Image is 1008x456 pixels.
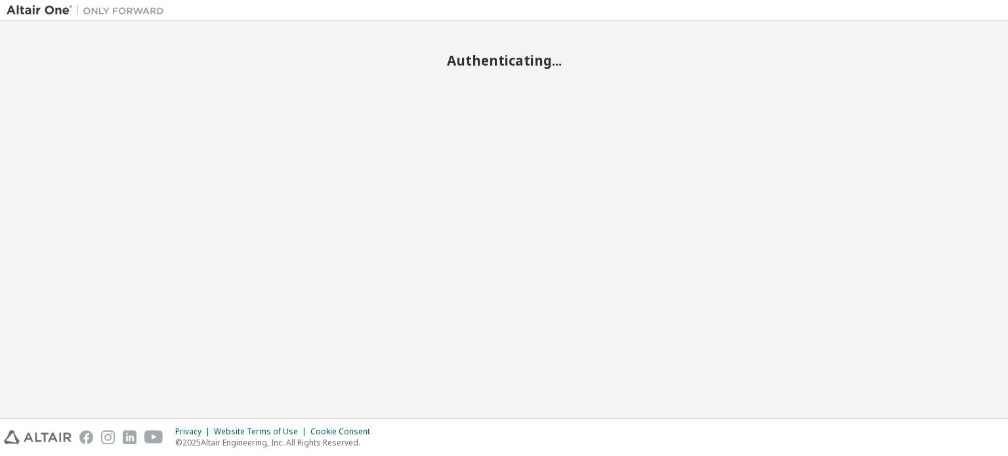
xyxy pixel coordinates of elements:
[214,426,310,437] div: Website Terms of Use
[310,426,378,437] div: Cookie Consent
[79,430,93,444] img: facebook.svg
[7,52,1001,69] h2: Authenticating...
[101,430,115,444] img: instagram.svg
[175,426,214,437] div: Privacy
[175,437,378,448] p: © 2025 Altair Engineering, Inc. All Rights Reserved.
[4,430,72,444] img: altair_logo.svg
[7,4,171,17] img: Altair One
[123,430,136,444] img: linkedin.svg
[144,430,163,444] img: youtube.svg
